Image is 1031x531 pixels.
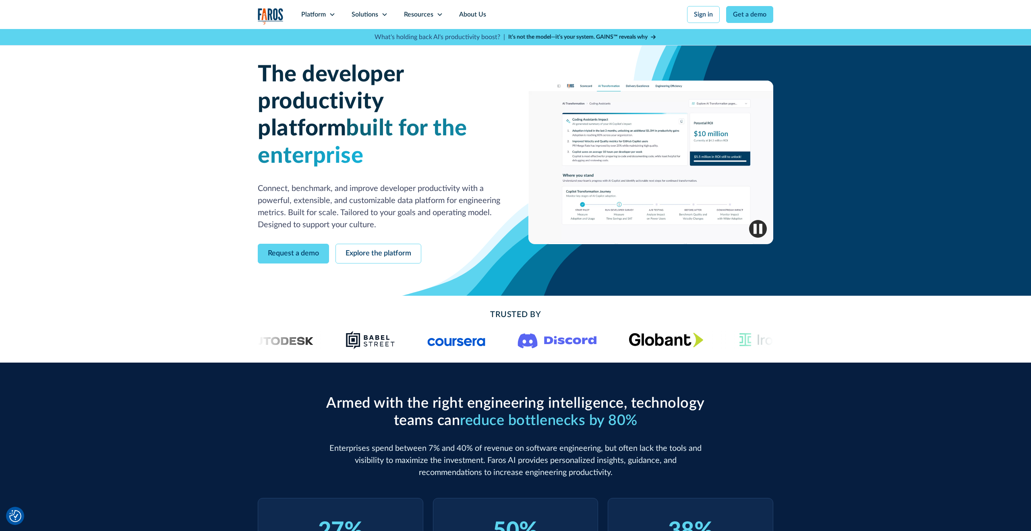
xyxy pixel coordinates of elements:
[335,244,421,263] a: Explore the platform
[258,8,284,25] img: Logo of the analytics and reporting company Faros.
[258,8,284,25] a: home
[258,61,503,170] h1: The developer productivity platform
[518,332,596,348] img: Logo of the communication platform Discord.
[322,395,709,429] h2: Armed with the right engineering intelligence, technology teams can
[258,117,467,167] span: built for the enterprise
[460,413,638,428] span: reduce bottlenecks by 80%
[346,330,395,350] img: Babel Street logo png
[258,244,329,263] a: Request a demo
[322,442,709,479] p: Enterprises spend between 7% and 40% of revenue on software engineering, but often lack the tools...
[375,32,505,42] p: What's holding back AI's productivity boost? |
[726,6,773,23] a: Get a demo
[749,220,767,238] img: Pause video
[629,332,703,347] img: Globant's logo
[352,10,378,19] div: Solutions
[508,34,648,40] strong: It’s not the model—it’s your system. GAINS™ reveals why
[9,510,21,522] img: Revisit consent button
[301,10,326,19] div: Platform
[508,33,656,41] a: It’s not the model—it’s your system. GAINS™ reveals why
[427,334,485,346] img: Logo of the online learning platform Coursera.
[258,183,503,231] p: Connect, benchmark, and improve developer productivity with a powerful, extensible, and customiza...
[9,510,21,522] button: Cookie Settings
[322,309,709,321] h2: Trusted By
[687,6,720,23] a: Sign in
[404,10,433,19] div: Resources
